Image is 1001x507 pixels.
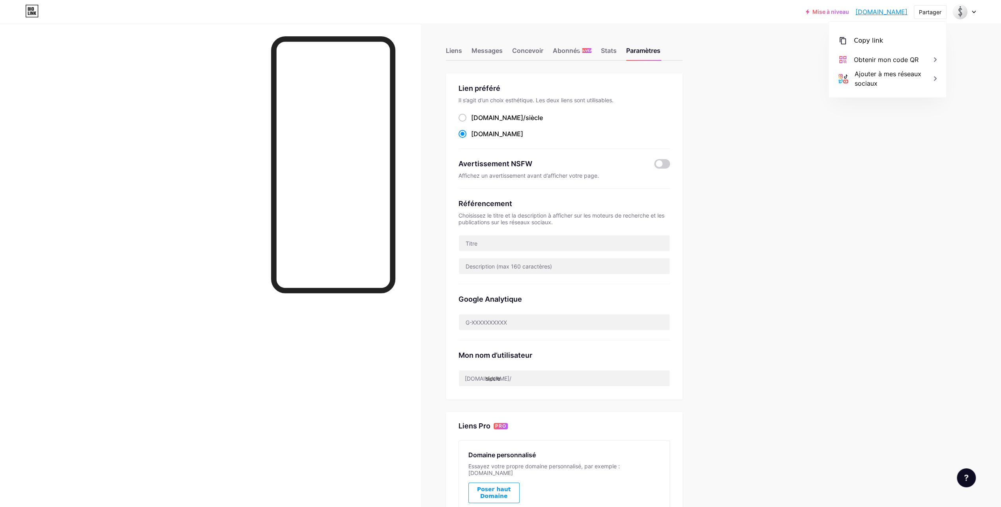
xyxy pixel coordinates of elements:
div: Liens [446,46,462,60]
div: Affichez un avertissement avant d’afficher votre page. [458,172,670,179]
div: [DOMAIN_NAME]/ [465,374,511,383]
span: siècle [526,114,543,122]
div: Messages [471,46,503,60]
img: Siècle [952,4,967,19]
input: nom d’utilisateur [459,370,670,386]
div: Concevoir [512,46,543,60]
div: Avertissement NSFW [458,158,643,169]
div: Google Analytique [458,294,670,304]
div: Paramètres [626,46,660,60]
span: Poser haut Domaine [469,486,519,499]
div: Ajouter à mes réseaux sociaux [855,69,937,88]
div: Copy link [854,36,883,45]
div: Liens Pro [458,421,490,431]
div: Choisissez le titre et la description à afficher sur les moteurs de recherche et les publications... [458,212,670,225]
div: Essayez votre propre domaine personnalisé, par exemple : [DOMAIN_NAME] [468,463,660,476]
input: G-XXXXXXXXXX [459,314,670,330]
div: Stats [601,46,617,60]
span: [DOMAIN_NAME] [471,130,523,138]
span: PRO [495,423,506,429]
div: Domaine personnalisé [468,450,660,460]
span: NOUVEAU [578,48,595,53]
a: [DOMAIN_NAME] [855,7,907,17]
div: [DOMAIN_NAME]/ [471,113,543,122]
div: Référencement [458,198,670,209]
div: Obtenir mon code QR [854,55,919,64]
input: Titre [459,235,670,251]
button: Poser haut Domaine [468,483,520,503]
div: Mon nom d’utilisateur [458,350,670,361]
font: Mise à niveau [812,9,849,15]
font: Abonnés [553,46,580,55]
input: Description (max 160 caractères) [459,258,670,274]
div: Partager [919,8,941,16]
div: Lien préféré [458,83,670,94]
div: Il s’agit d’un choix esthétique. Les deux liens sont utilisables. [458,97,670,103]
